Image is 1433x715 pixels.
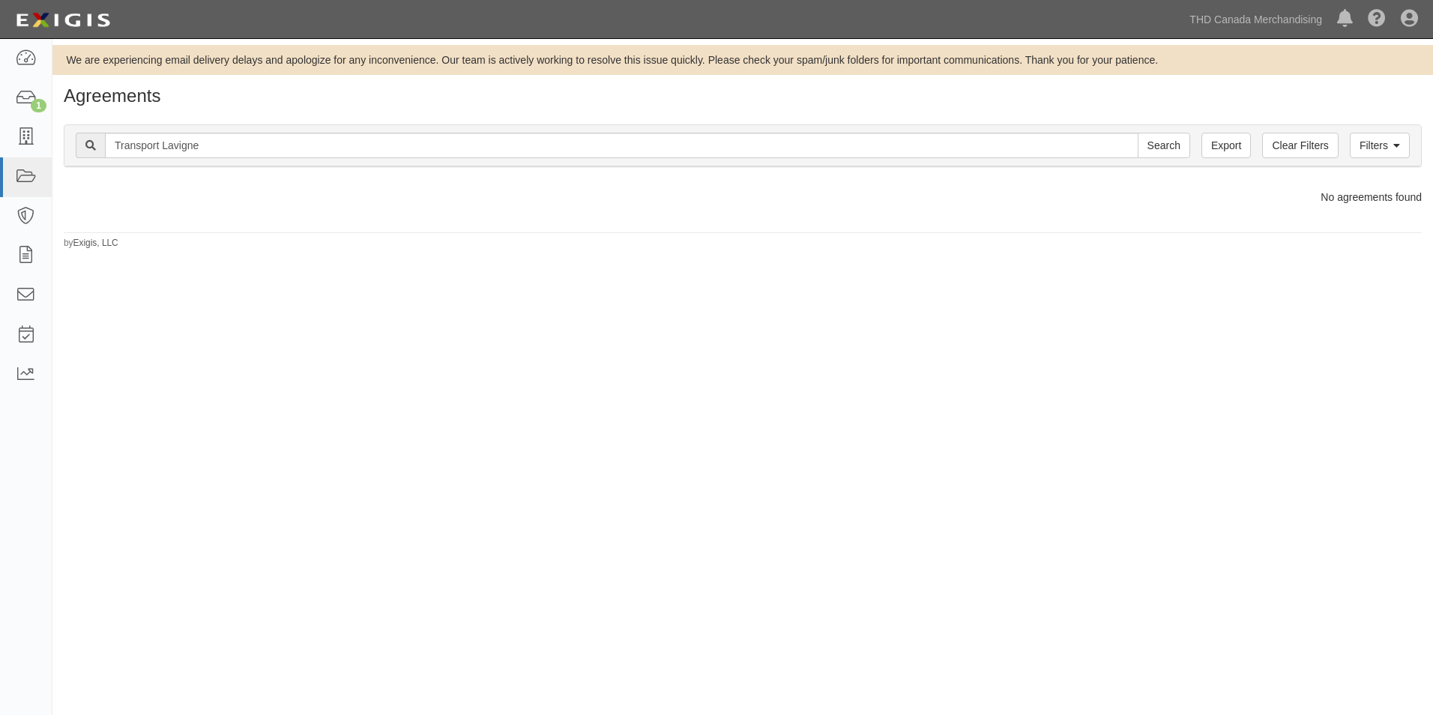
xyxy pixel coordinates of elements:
[73,238,118,248] a: Exigis, LLC
[52,52,1433,67] div: We are experiencing email delivery delays and apologize for any inconvenience. Our team is active...
[105,133,1138,158] input: Search
[1350,133,1410,158] a: Filters
[64,237,118,250] small: by
[31,99,46,112] div: 1
[1201,133,1251,158] a: Export
[52,190,1433,205] div: No agreements found
[1262,133,1338,158] a: Clear Filters
[1182,4,1330,34] a: THD Canada Merchandising
[11,7,115,34] img: logo-5460c22ac91f19d4615b14bd174203de0afe785f0fc80cf4dbbc73dc1793850b.png
[1138,133,1190,158] input: Search
[64,86,1422,106] h1: Agreements
[1368,10,1386,28] i: Help Center - Complianz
